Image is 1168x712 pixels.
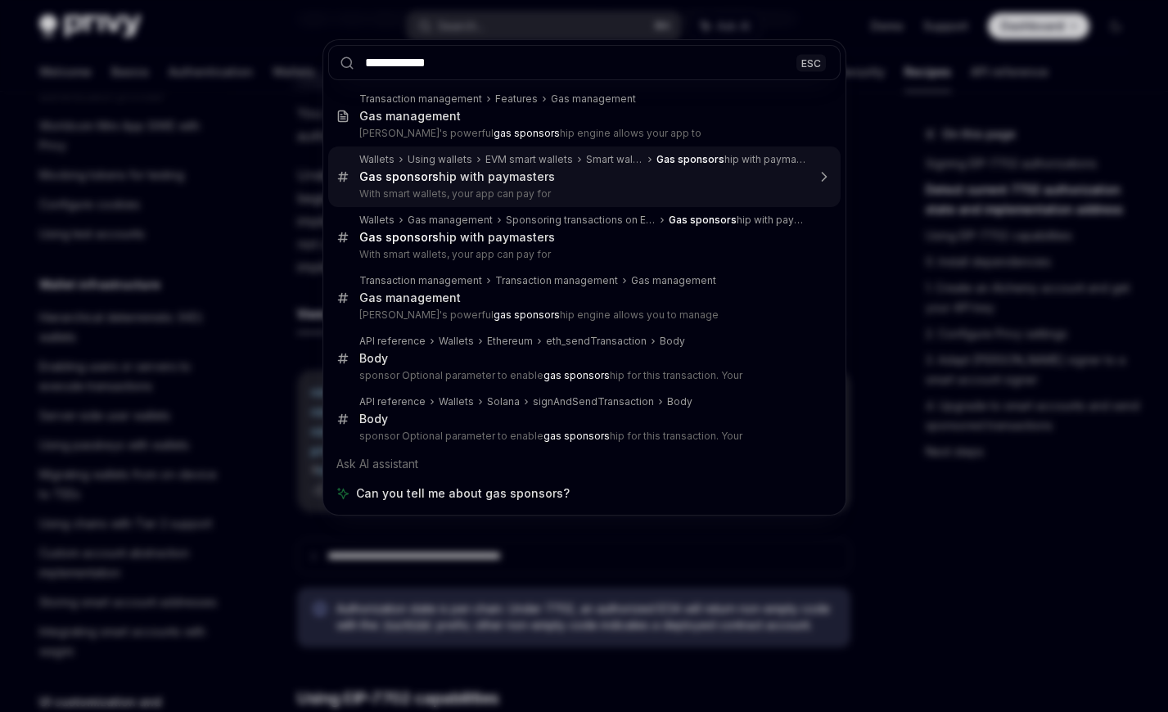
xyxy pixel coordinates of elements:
[359,92,482,106] div: Transaction management
[487,395,520,408] div: Solana
[359,430,806,443] p: sponsor Optional parameter to enable hip for this transaction. Your
[359,412,388,426] div: Body
[359,369,806,382] p: sponsor Optional parameter to enable hip for this transaction. Your
[359,127,806,140] p: [PERSON_NAME]'s powerful hip engine allows your app to
[669,214,805,227] div: hip with paymasters
[408,153,472,166] div: Using wallets
[546,335,647,348] div: eth_sendTransaction
[359,214,395,227] div: Wallets
[487,335,533,348] div: Ethereum
[359,291,461,305] div: Gas management
[439,395,474,408] div: Wallets
[660,335,685,348] div: Body
[359,351,388,366] div: Body
[359,395,426,408] div: API reference
[359,274,482,287] div: Transaction management
[356,485,570,502] span: Can you tell me about gas sponsors?
[359,230,555,245] div: hip with paymasters
[506,214,656,227] div: Sponsoring transactions on Ethereum
[543,369,610,381] b: gas sponsors
[796,54,826,71] div: ESC
[669,214,737,226] b: Gas sponsors
[586,153,644,166] div: Smart wallets
[533,395,654,408] div: signAndSendTransaction
[543,430,610,442] b: gas sponsors
[495,92,538,106] div: Features
[328,449,841,479] div: Ask AI assistant
[485,153,573,166] div: EVM smart wallets
[359,169,439,183] b: Gas sponsors
[408,214,493,227] div: Gas management
[494,309,560,321] b: gas sponsors
[359,153,395,166] div: Wallets
[656,153,724,165] b: Gas sponsors
[667,395,692,408] div: Body
[656,153,805,166] div: hip with paymasters
[551,92,636,106] div: Gas management
[631,274,716,287] div: Gas management
[359,248,806,261] p: With smart wallets, your app can pay for
[359,335,426,348] div: API reference
[359,169,555,184] div: hip with paymasters
[495,274,618,287] div: Transaction management
[359,309,806,322] p: [PERSON_NAME]'s powerful hip engine allows you to manage
[359,230,439,244] b: Gas sponsors
[359,109,461,124] div: Gas management
[359,187,806,201] p: With smart wallets, your app can pay for
[494,127,560,139] b: gas sponsors
[439,335,474,348] div: Wallets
